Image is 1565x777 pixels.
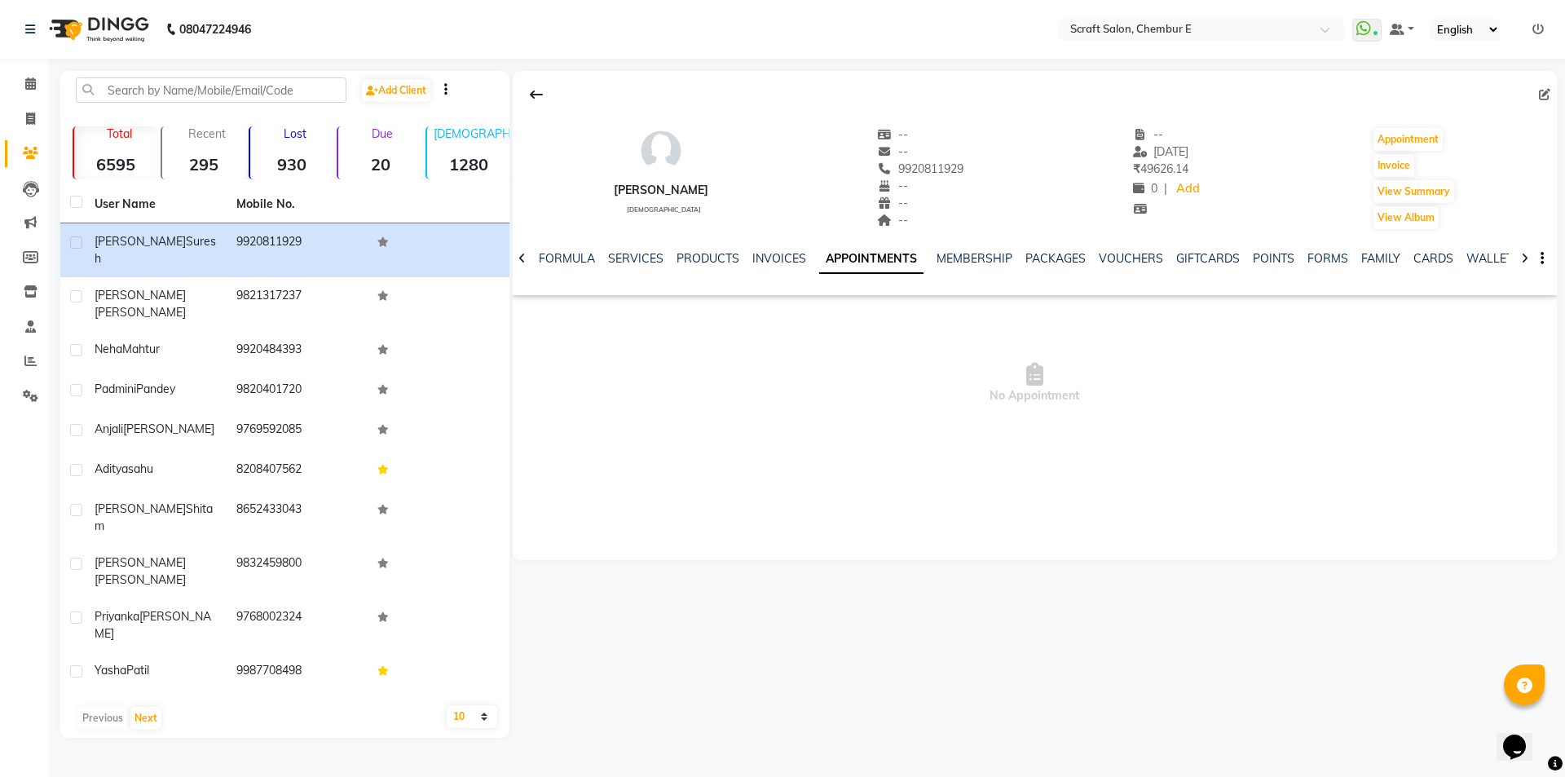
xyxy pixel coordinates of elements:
[1025,251,1086,266] a: PACKAGES
[95,305,186,320] span: [PERSON_NAME]
[169,126,245,141] p: Recent
[539,251,595,266] a: FORMULA
[95,572,186,587] span: [PERSON_NAME]
[257,126,333,141] p: Lost
[1497,712,1549,761] iframe: chat widget
[819,245,924,274] a: APPOINTMENTS
[42,7,153,52] img: logo
[1373,128,1443,151] button: Appointment
[627,205,701,214] span: [DEMOGRAPHIC_DATA]
[227,371,368,411] td: 9820401720
[81,126,157,141] p: Total
[95,609,211,641] span: [PERSON_NAME]
[1373,154,1414,177] button: Invoice
[130,707,161,730] button: Next
[1253,251,1294,266] a: POINTS
[179,7,251,52] b: 08047224946
[95,609,139,624] span: Priyanka
[95,342,122,356] span: Neha
[95,501,186,516] span: [PERSON_NAME]
[227,277,368,331] td: 9821317237
[614,182,708,199] div: [PERSON_NAME]
[1176,251,1240,266] a: GIFTCARDS
[95,461,128,476] span: Aditya
[1133,144,1189,159] span: [DATE]
[162,154,245,174] strong: 295
[227,545,368,598] td: 9832459800
[637,126,686,175] img: avatar
[608,251,663,266] a: SERVICES
[1373,206,1439,229] button: View Album
[1373,180,1454,203] button: View Summary
[227,411,368,451] td: 9769592085
[128,461,153,476] span: sahu
[95,555,186,570] span: [PERSON_NAME]
[227,491,368,545] td: 8652433043
[1413,251,1453,266] a: CARDS
[126,663,149,678] span: Patil
[1164,180,1167,197] span: |
[677,251,739,266] a: PRODUCTS
[878,179,909,193] span: --
[227,598,368,652] td: 9768002324
[227,186,368,223] th: Mobile No.
[1133,161,1188,176] span: 49626.14
[434,126,510,141] p: [DEMOGRAPHIC_DATA]
[95,382,136,396] span: Padmini
[878,161,964,176] span: 9920811929
[122,342,160,356] span: Mahtur
[878,196,909,210] span: --
[95,234,186,249] span: [PERSON_NAME]
[250,154,333,174] strong: 930
[1133,127,1164,142] span: --
[513,302,1557,465] span: No Appointment
[227,223,368,277] td: 9920811929
[937,251,1012,266] a: MEMBERSHIP
[1361,251,1400,266] a: FAMILY
[878,127,909,142] span: --
[76,77,346,103] input: Search by Name/Mobile/Email/Code
[338,154,421,174] strong: 20
[427,154,510,174] strong: 1280
[95,422,123,436] span: Anjali
[362,79,430,102] a: Add Client
[74,154,157,174] strong: 6595
[95,663,126,678] span: Yasha
[85,186,227,223] th: User Name
[1307,251,1348,266] a: FORMS
[1099,251,1163,266] a: VOUCHERS
[136,382,175,396] span: Pandey
[878,144,909,159] span: --
[342,126,421,141] p: Due
[95,288,186,302] span: [PERSON_NAME]
[227,331,368,371] td: 9920484393
[1466,251,1513,266] a: WALLET
[878,213,909,227] span: --
[1133,181,1157,196] span: 0
[227,652,368,692] td: 9987708498
[752,251,806,266] a: INVOICES
[227,451,368,491] td: 8208407562
[519,79,553,110] div: Back to Client
[1133,161,1140,176] span: ₹
[123,422,214,436] span: [PERSON_NAME]
[1174,178,1202,201] a: Add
